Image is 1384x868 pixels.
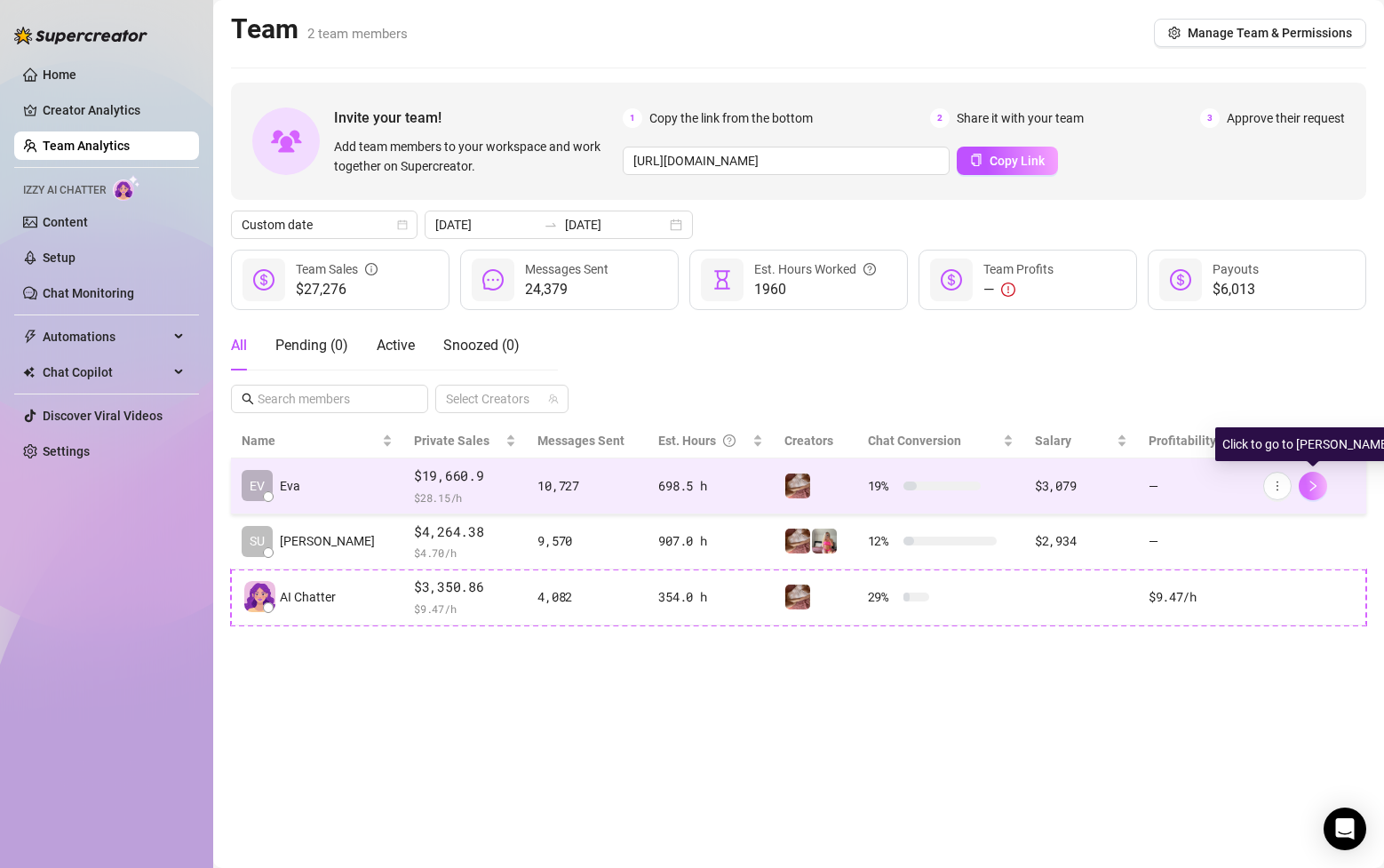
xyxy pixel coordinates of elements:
[1213,262,1259,276] span: Payouts
[414,600,516,617] span: $ 9.47 /h
[544,218,558,232] span: to
[414,544,516,561] span: $ 4.70 /h
[774,424,857,458] th: Creators
[113,175,140,201] img: AI Chatter
[250,531,265,551] span: SU
[723,431,736,450] span: question-circle
[1200,108,1220,128] span: 3
[43,68,76,82] a: Home
[414,434,489,448] span: Private Sales
[43,444,90,458] a: Settings
[43,139,130,153] a: Team Analytics
[443,337,520,354] span: Snoozed ( 0 )
[43,215,88,229] a: Content
[43,251,76,265] a: Setup
[253,269,274,291] span: dollar-circle
[334,137,616,176] span: Add team members to your workspace and work together on Supercreator.
[1138,458,1253,514] td: —
[377,337,415,354] span: Active
[1227,108,1345,128] span: Approve their request
[1213,279,1259,300] span: $6,013
[1149,587,1242,607] div: $9.47 /h
[930,108,950,128] span: 2
[250,476,265,496] span: EV
[957,147,1058,175] button: Copy Link
[280,476,300,496] span: Eva
[754,259,876,279] div: Est. Hours Worked
[231,12,408,46] h2: Team
[1154,19,1366,47] button: Manage Team & Permissions
[1271,480,1284,492] span: more
[414,522,516,543] span: $4,264.38
[983,262,1054,276] span: Team Profits
[258,389,403,409] input: Search members
[812,529,837,553] img: Susanna
[334,107,623,129] span: Invite your team!
[23,366,35,378] img: Chat Copilot
[23,182,106,199] span: Izzy AI Chatter
[242,393,254,405] span: search
[1001,283,1015,297] span: exclamation-circle
[868,434,961,448] span: Chat Conversion
[43,323,169,351] span: Automations
[957,108,1084,128] span: Share it with your team
[658,431,749,450] div: Est. Hours
[1035,476,1127,496] div: $3,079
[537,531,637,551] div: 9,570
[970,154,982,166] span: copy
[275,335,348,356] div: Pending ( 0 )
[537,476,637,496] div: 10,727
[990,154,1045,168] span: Copy Link
[365,259,378,279] span: info-circle
[623,108,642,128] span: 1
[785,529,810,553] img: Susanna
[548,394,559,404] span: team
[1138,514,1253,570] td: —
[1035,434,1071,448] span: Salary
[785,585,810,609] img: Susanna
[525,262,608,276] span: Messages Sent
[649,108,813,128] span: Copy the link from the bottom
[537,587,637,607] div: 4,082
[296,259,378,279] div: Team Sales
[1307,480,1319,492] span: right
[43,409,163,423] a: Discover Viral Videos
[280,587,336,607] span: AI Chatter
[397,219,408,230] span: calendar
[231,335,247,356] div: All
[296,279,378,300] span: $27,276
[1149,434,1216,448] span: Profitability
[983,279,1054,300] div: —
[544,218,558,232] span: swap-right
[863,259,876,279] span: question-circle
[242,431,378,450] span: Name
[43,286,134,300] a: Chat Monitoring
[1035,531,1127,551] div: $2,934
[1188,26,1352,40] span: Manage Team & Permissions
[280,531,375,551] span: [PERSON_NAME]
[1168,27,1181,39] span: setting
[242,211,407,238] span: Custom date
[307,26,408,42] span: 2 team members
[868,476,896,496] span: 19 %
[658,587,763,607] div: 354.0 h
[1170,269,1191,291] span: dollar-circle
[244,581,275,612] img: izzy-ai-chatter-avatar-DDCN_rTZ.svg
[565,215,666,235] input: End date
[1324,808,1366,850] div: Open Intercom Messenger
[785,474,810,498] img: Susanna
[658,531,763,551] div: 907.0 h
[482,269,504,291] span: message
[754,279,876,300] span: 1960
[941,269,962,291] span: dollar-circle
[414,489,516,506] span: $ 28.15 /h
[712,269,733,291] span: hourglass
[868,531,896,551] span: 12 %
[43,96,185,124] a: Creator Analytics
[435,215,537,235] input: Start date
[23,330,37,344] span: thunderbolt
[14,27,147,44] img: logo-BBDzfeDw.svg
[414,577,516,598] span: $3,350.86
[868,587,896,607] span: 29 %
[414,466,516,487] span: $19,660.9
